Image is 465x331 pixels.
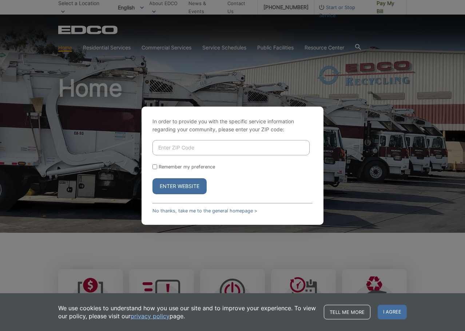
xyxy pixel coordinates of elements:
a: Tell me more [324,305,370,319]
button: Enter Website [152,178,207,194]
a: privacy policy [131,312,170,320]
input: Enter ZIP Code [152,140,310,155]
p: In order to provide you with the specific service information regarding your community, please en... [152,117,313,133]
a: No thanks, take me to the general homepage > [152,208,257,214]
span: I agree [378,305,407,319]
p: We use cookies to understand how you use our site and to improve your experience. To view our pol... [58,304,317,320]
label: Remember my preference [159,164,215,170]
